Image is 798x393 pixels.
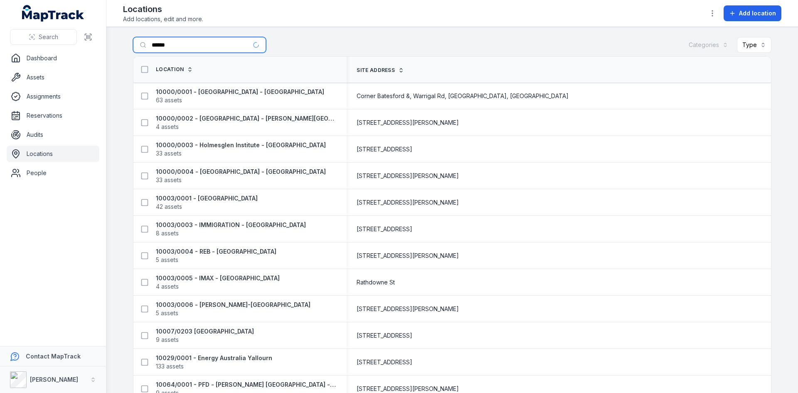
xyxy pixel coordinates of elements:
a: 10029/0001 - Energy Australia Yallourn133 assets [156,354,272,371]
a: 10003/0001 - [GEOGRAPHIC_DATA]42 assets [156,194,258,211]
span: 63 assets [156,96,182,104]
a: Site address [357,67,404,74]
span: [STREET_ADDRESS] [357,225,412,233]
span: 8 assets [156,229,179,237]
a: 10003/0004 - REB - [GEOGRAPHIC_DATA]5 assets [156,247,276,264]
span: [STREET_ADDRESS][PERSON_NAME] [357,305,459,313]
strong: [PERSON_NAME] [30,376,78,383]
strong: 10003/0001 - [GEOGRAPHIC_DATA] [156,194,258,203]
h2: Locations [123,3,203,15]
a: MapTrack [22,5,84,22]
span: Search [39,33,58,41]
span: [STREET_ADDRESS][PERSON_NAME] [357,119,459,127]
strong: 10064/0001 - PFD - [PERSON_NAME] [GEOGRAPHIC_DATA] - [STREET_ADDRESS][PERSON_NAME] [156,381,337,389]
span: 4 assets [156,282,179,291]
a: Locations [7,146,99,162]
a: Assignments [7,88,99,105]
a: People [7,165,99,181]
span: Add location [739,9,776,17]
span: 33 assets [156,149,182,158]
span: 42 assets [156,203,182,211]
span: 5 assets [156,256,178,264]
button: Type [737,37,771,53]
span: 33 assets [156,176,182,184]
button: Add location [724,5,781,21]
strong: 10003/0006 - [PERSON_NAME]-[GEOGRAPHIC_DATA] [156,301,310,309]
a: Assets [7,69,99,86]
a: 10003/0006 - [PERSON_NAME]-[GEOGRAPHIC_DATA]5 assets [156,301,310,317]
a: Dashboard [7,50,99,67]
a: Reservations [7,107,99,124]
a: 10000/0001 - [GEOGRAPHIC_DATA] - [GEOGRAPHIC_DATA]63 assets [156,88,324,104]
a: 10000/0004 - [GEOGRAPHIC_DATA] - [GEOGRAPHIC_DATA]33 assets [156,168,326,184]
span: [STREET_ADDRESS] [357,145,412,153]
span: [STREET_ADDRESS][PERSON_NAME] [357,172,459,180]
span: Site address [357,67,395,74]
a: 10000/0003 - Holmesglen Institute - [GEOGRAPHIC_DATA]33 assets [156,141,326,158]
a: 10007/0203 [GEOGRAPHIC_DATA]9 assets [156,327,254,344]
a: 10003/0005 - IMAX - [GEOGRAPHIC_DATA]4 assets [156,274,280,291]
span: Rathdowne St [357,278,395,287]
strong: 10000/0002 - [GEOGRAPHIC_DATA] - [PERSON_NAME][GEOGRAPHIC_DATA] [156,114,337,123]
a: Audits [7,126,99,143]
span: 9 assets [156,336,179,344]
span: [STREET_ADDRESS] [357,331,412,340]
a: Location [156,66,193,73]
a: 10003/0003 - IMMIGRATION - [GEOGRAPHIC_DATA]8 assets [156,221,306,237]
strong: 10029/0001 - Energy Australia Yallourn [156,354,272,362]
strong: 10007/0203 [GEOGRAPHIC_DATA] [156,327,254,336]
span: [STREET_ADDRESS] [357,358,412,366]
strong: 10000/0004 - [GEOGRAPHIC_DATA] - [GEOGRAPHIC_DATA] [156,168,326,176]
a: 10000/0002 - [GEOGRAPHIC_DATA] - [PERSON_NAME][GEOGRAPHIC_DATA]4 assets [156,114,337,131]
span: 4 assets [156,123,179,131]
span: Corner Batesford &, Warrigal Rd, [GEOGRAPHIC_DATA], [GEOGRAPHIC_DATA] [357,92,569,100]
span: Add locations, edit and more. [123,15,203,23]
span: [STREET_ADDRESS][PERSON_NAME] [357,198,459,207]
strong: 10003/0005 - IMAX - [GEOGRAPHIC_DATA] [156,274,280,282]
strong: 10003/0004 - REB - [GEOGRAPHIC_DATA] [156,247,276,256]
span: Location [156,66,184,73]
button: Search [10,29,77,45]
span: [STREET_ADDRESS][PERSON_NAME] [357,252,459,260]
strong: Contact MapTrack [26,353,81,360]
span: [STREET_ADDRESS][PERSON_NAME] [357,385,459,393]
span: 133 assets [156,362,184,371]
strong: 10003/0003 - IMMIGRATION - [GEOGRAPHIC_DATA] [156,221,306,229]
strong: 10000/0003 - Holmesglen Institute - [GEOGRAPHIC_DATA] [156,141,326,149]
span: 5 assets [156,309,178,317]
strong: 10000/0001 - [GEOGRAPHIC_DATA] - [GEOGRAPHIC_DATA] [156,88,324,96]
